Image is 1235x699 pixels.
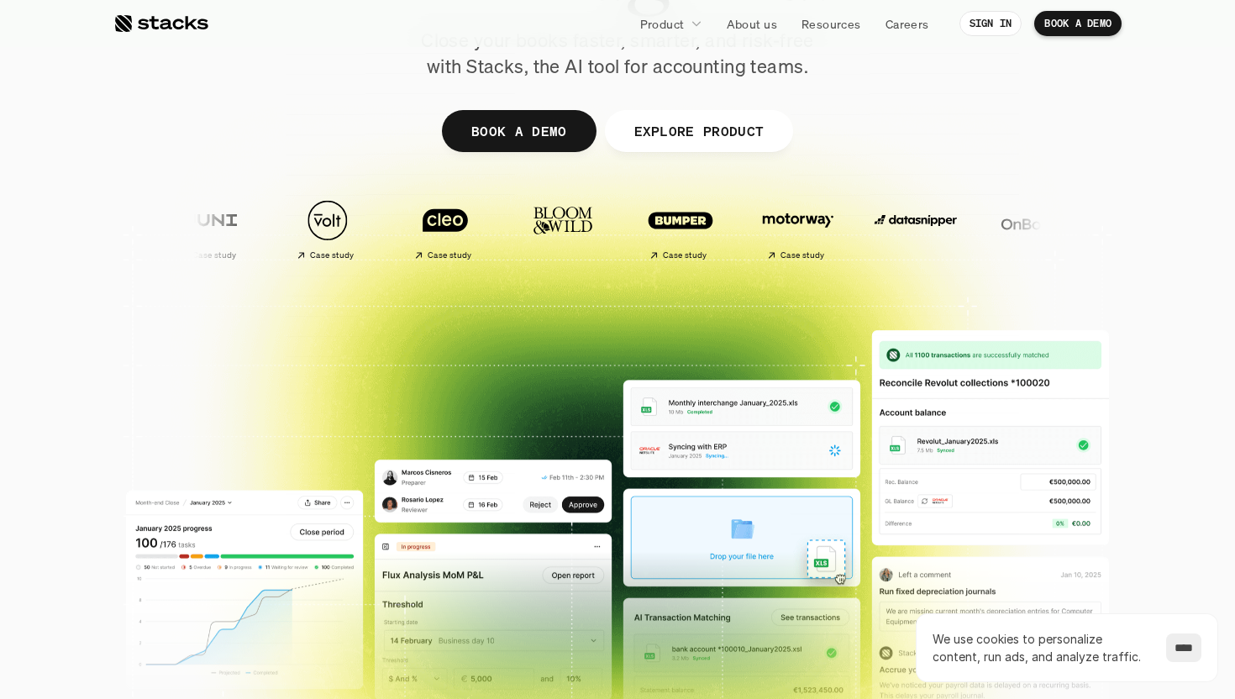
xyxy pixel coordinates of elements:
p: Close your books faster, smarter, and risk-free with Stacks, the AI tool for accounting teams. [407,28,828,80]
a: BOOK A DEMO [1034,11,1122,36]
a: Case study [256,191,365,267]
h2: Case study [764,250,808,260]
a: Careers [875,8,939,39]
a: BOOK A DEMO [442,110,596,152]
a: SIGN IN [959,11,1022,36]
a: Resources [791,8,871,39]
a: Case study [727,191,836,267]
h2: Case study [411,250,455,260]
p: EXPLORE PRODUCT [633,118,764,143]
h2: Case study [646,250,691,260]
p: SIGN IN [970,18,1012,29]
p: Careers [886,15,929,33]
p: Product [640,15,685,33]
a: Case study [374,191,483,267]
p: About us [727,15,777,33]
a: Case study [139,191,248,267]
a: Case study [609,191,718,267]
a: EXPLORE PRODUCT [604,110,793,152]
a: About us [717,8,787,39]
p: BOOK A DEMO [471,118,567,143]
p: We use cookies to personalize content, run ads, and analyze traffic. [933,630,1149,665]
a: Privacy Policy [198,389,272,401]
p: BOOK A DEMO [1044,18,1111,29]
h2: Case study [176,250,220,260]
p: Resources [801,15,861,33]
h2: Case study [293,250,338,260]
